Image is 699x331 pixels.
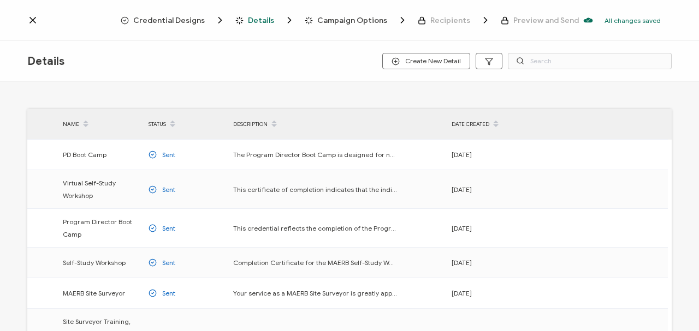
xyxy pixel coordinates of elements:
span: Sent [162,222,175,234]
div: STATUS [143,115,228,134]
div: [DATE] [446,222,531,234]
span: Preview and Send [513,16,579,25]
span: Sent [162,183,175,196]
span: This credential reflects the completion of the Program Director Boot Camp [233,222,397,234]
span: The Program Director Boot Camp is designed for new Program Directors of CAAHEP-accredited medical... [233,148,397,161]
span: Credential Designs [133,16,205,25]
div: DESCRIPTION [228,115,446,134]
div: [DATE] [446,183,531,196]
button: Create New Detail [382,53,470,69]
span: Details [235,15,295,26]
div: Breadcrumb [121,15,579,26]
span: Virtual Self-Study Workshop [63,177,138,202]
span: Campaign Options [305,15,408,26]
span: MAERB Site Surveyor [63,287,125,299]
span: Details [248,16,274,25]
span: Preview and Send [501,16,579,25]
div: DATE CREATED [446,115,531,134]
span: Completion Certificate for the MAERB Self-Study Workshop [233,256,397,269]
div: NAME [57,115,143,134]
div: [DATE] [446,148,531,161]
span: Credential Designs [121,15,226,26]
input: Search [508,53,672,69]
span: Details [27,55,64,68]
span: Recipients [418,15,491,26]
div: [DATE] [446,287,531,299]
p: All changes saved [605,16,661,25]
div: [DATE] [446,256,531,269]
span: Recipients [430,16,470,25]
iframe: Chat Widget [644,279,699,331]
span: Sent [162,256,175,269]
span: PD Boot Camp [63,148,106,161]
span: Self-Study Workshop [63,256,126,269]
span: Sent [162,287,175,299]
span: Campaign Options [317,16,387,25]
span: Create New Detail [392,57,461,65]
span: Your service as a MAERB Site Surveyor is greatly appreciated. [233,287,397,299]
span: Sent [162,148,175,161]
span: Program Director Boot Camp [63,215,138,240]
span: This certificate of completion indicates that the individual has completed the Virtual Self-Study... [233,183,397,196]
